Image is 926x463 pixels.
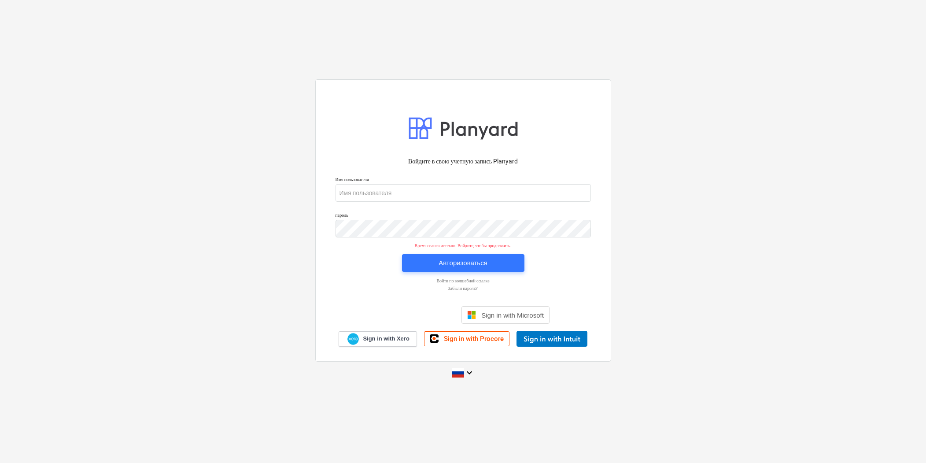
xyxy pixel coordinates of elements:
[331,285,595,291] a: Забыли пароль?
[339,331,417,347] a: Sign in with Xero
[439,257,487,269] div: Авторизоваться
[336,184,591,202] input: Имя пользователя
[336,157,591,166] p: Войдите в свою учетную запись Planyard
[464,367,475,378] i: keyboard_arrow_down
[444,335,504,343] span: Sign in with Procore
[330,243,596,248] p: Время сеанса истекло. Войдите, чтобы продолжить.
[467,311,476,319] img: Microsoft logo
[481,311,544,319] span: Sign in with Microsoft
[363,335,409,343] span: Sign in with Xero
[424,331,509,346] a: Sign in with Procore
[376,305,454,325] div: Увійти через Google (відкриється в новій вкладці)
[402,254,524,272] button: Авторизоваться
[336,212,591,220] p: пароль
[372,305,459,325] iframe: Кнопка "Увійти через Google"
[336,177,591,184] p: Имя пользователя
[331,278,595,284] a: Войти по волшебной ссылке
[347,333,359,345] img: Xero logo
